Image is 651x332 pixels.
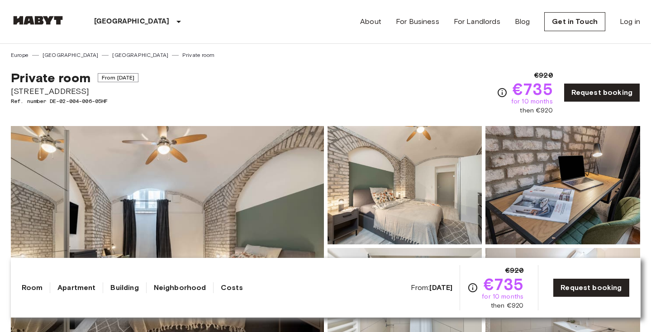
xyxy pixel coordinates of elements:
span: Ref. number DE-02-004-006-05HF [11,97,138,105]
img: Picture of unit DE-02-004-006-05HF [485,126,640,244]
a: [GEOGRAPHIC_DATA] [43,51,99,59]
span: €920 [505,265,524,276]
span: [STREET_ADDRESS] [11,85,138,97]
span: From [DATE] [98,73,139,82]
a: Building [110,282,138,293]
a: Blog [515,16,530,27]
a: Request booking [564,83,640,102]
a: Request booking [553,278,629,297]
b: [DATE] [429,283,452,292]
span: then €920 [520,106,552,115]
span: Private room [11,70,90,85]
span: €735 [513,81,553,97]
a: Costs [221,282,243,293]
a: Europe [11,51,29,59]
span: €735 [484,276,524,292]
img: Picture of unit DE-02-004-006-05HF [328,126,482,244]
a: Private room [182,51,214,59]
p: [GEOGRAPHIC_DATA] [94,16,170,27]
a: Room [22,282,43,293]
a: Log in [620,16,640,27]
svg: Check cost overview for full price breakdown. Please note that discounts apply to new joiners onl... [467,282,478,293]
a: For Business [396,16,439,27]
span: From: [411,283,453,293]
span: then €920 [491,301,523,310]
span: for 10 months [482,292,523,301]
svg: Check cost overview for full price breakdown. Please note that discounts apply to new joiners onl... [497,87,508,98]
img: Habyt [11,16,65,25]
a: [GEOGRAPHIC_DATA] [112,51,168,59]
span: €920 [534,70,553,81]
a: About [360,16,381,27]
a: For Landlords [454,16,500,27]
a: Apartment [57,282,95,293]
a: Get in Touch [544,12,605,31]
a: Neighborhood [154,282,206,293]
span: for 10 months [511,97,553,106]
